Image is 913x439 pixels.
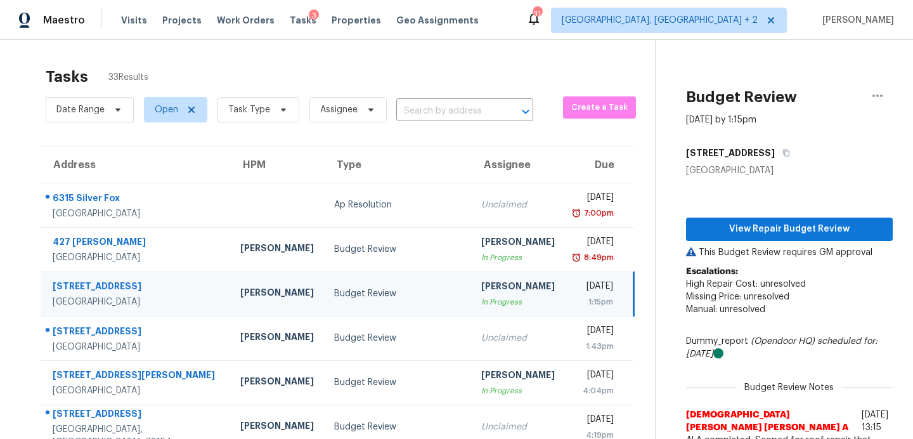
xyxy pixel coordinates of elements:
[46,70,88,83] h2: Tasks
[334,243,462,256] div: Budget Review
[575,413,614,429] div: [DATE]
[309,10,319,22] div: 3
[320,103,358,116] span: Assignee
[481,280,555,296] div: [PERSON_NAME]
[862,410,888,432] span: [DATE] 13:15
[481,199,555,211] div: Unclaimed
[43,14,85,27] span: Maestro
[571,207,581,219] img: Overdue Alarm Icon
[334,287,462,300] div: Budget Review
[162,14,202,27] span: Projects
[686,267,738,276] b: Escalations:
[481,332,555,344] div: Unclaimed
[334,199,462,211] div: Ap Resolution
[686,114,756,126] div: [DATE] by 1:15pm
[53,384,220,397] div: [GEOGRAPHIC_DATA]
[581,207,614,219] div: 7:00pm
[53,192,220,207] div: 6315 Silver Fox
[575,369,614,384] div: [DATE]
[108,71,148,84] span: 33 Results
[481,251,555,264] div: In Progress
[686,337,877,358] i: scheduled for: [DATE]
[155,103,178,116] span: Open
[396,14,479,27] span: Geo Assignments
[334,421,462,433] div: Budget Review
[53,407,220,423] div: [STREET_ADDRESS]
[575,280,613,296] div: [DATE]
[471,147,565,183] th: Assignee
[533,8,541,20] div: 31
[53,280,220,296] div: [STREET_ADDRESS]
[481,369,555,384] div: [PERSON_NAME]
[575,384,614,397] div: 4:04pm
[775,141,792,164] button: Copy Address
[332,14,381,27] span: Properties
[737,381,841,394] span: Budget Review Notes
[396,102,498,121] input: Search by address
[53,369,220,384] div: [STREET_ADDRESS][PERSON_NAME]
[569,100,630,115] span: Create a Task
[41,147,230,183] th: Address
[686,246,893,259] p: This Budget Review requires GM approval
[334,376,462,389] div: Budget Review
[56,103,105,116] span: Date Range
[575,235,614,251] div: [DATE]
[53,207,220,220] div: [GEOGRAPHIC_DATA]
[581,251,614,264] div: 8:49pm
[686,147,775,159] h5: [STREET_ADDRESS]
[563,96,636,119] button: Create a Task
[481,421,555,433] div: Unclaimed
[686,218,893,241] button: View Repair Budget Review
[53,296,220,308] div: [GEOGRAPHIC_DATA]
[575,191,614,207] div: [DATE]
[240,375,314,391] div: [PERSON_NAME]
[686,164,893,177] div: [GEOGRAPHIC_DATA]
[481,296,555,308] div: In Progress
[228,103,270,116] span: Task Type
[686,335,893,360] div: Dummy_report
[562,14,758,27] span: [GEOGRAPHIC_DATA], [GEOGRAPHIC_DATA] + 2
[696,221,883,237] span: View Repair Budget Review
[240,419,314,435] div: [PERSON_NAME]
[575,324,614,340] div: [DATE]
[240,286,314,302] div: [PERSON_NAME]
[53,341,220,353] div: [GEOGRAPHIC_DATA]
[686,292,789,301] span: Missing Price: unresolved
[121,14,147,27] span: Visits
[53,325,220,341] div: [STREET_ADDRESS]
[517,103,534,121] button: Open
[686,91,797,103] h2: Budget Review
[481,384,555,397] div: In Progress
[230,147,324,183] th: HPM
[817,14,894,27] span: [PERSON_NAME]
[290,16,316,25] span: Tasks
[565,147,633,183] th: Due
[686,280,806,289] span: High Repair Cost: unresolved
[334,332,462,344] div: Budget Review
[217,14,275,27] span: Work Orders
[481,235,555,251] div: [PERSON_NAME]
[686,409,857,434] span: [DEMOGRAPHIC_DATA][PERSON_NAME] [PERSON_NAME] A
[686,305,765,314] span: Manual: unresolved
[575,296,613,308] div: 1:15pm
[53,235,220,251] div: 427 [PERSON_NAME]
[240,331,314,346] div: [PERSON_NAME]
[53,251,220,264] div: [GEOGRAPHIC_DATA]
[240,242,314,258] div: [PERSON_NAME]
[575,340,614,353] div: 1:43pm
[571,251,581,264] img: Overdue Alarm Icon
[324,147,472,183] th: Type
[751,337,815,346] i: (Opendoor HQ)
